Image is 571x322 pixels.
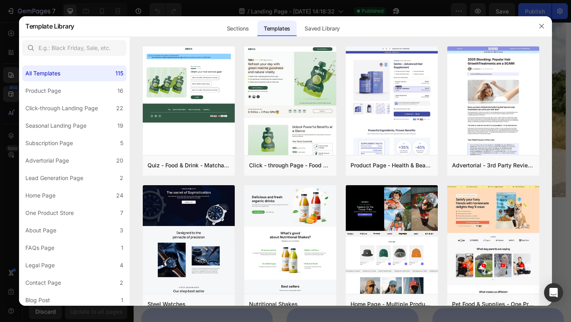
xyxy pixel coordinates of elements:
[120,261,123,270] div: 4
[6,128,22,144] div: Background Image
[25,191,56,200] div: Home Page
[25,121,86,130] div: Seasonal Landing Page
[25,208,74,218] div: One Product Store
[25,261,55,270] div: Legal Page
[116,191,123,200] div: 24
[351,299,433,309] div: Home Page - Multiple Product - Apparel - Style 4
[452,161,535,170] div: Advertorial - 3rd Party Review - The Before Image - Hair Supplement
[25,86,61,96] div: Product Page
[29,128,212,145] p: Lorem ipsum dolor sit amet, consectetur adipiscing elit, sed do eiusmod tempor incididunt ut labo...
[257,21,297,36] div: Templates
[6,42,22,57] div: Background Image
[220,21,255,36] div: Sections
[25,226,56,235] div: About Page
[7,105,21,113] p: 2
[351,161,433,170] div: Product Page - Health & Beauty - Hair Supplement
[22,40,126,56] input: E.g.: Black Friday, Sale, etc.
[143,46,235,123] img: quiz-1.png
[6,101,22,117] div: Background Image
[29,41,212,58] p: Lorem ipsum dolor sit amet, consectetur adipiscing elit, sed do eiusmod tempor incididunt ut labo...
[25,278,61,287] div: Contact Page
[25,69,60,78] div: All Templates
[120,138,123,148] div: 5
[8,268,468,293] h2: Why Choose Our Orthopedic Pillows?
[116,103,123,113] div: 22
[99,75,133,84] div: Shopify App
[6,10,213,28] h2: The standard
[249,161,331,170] div: Click - through Page - Food & Drink - Matcha Glow Shot
[116,156,123,165] div: 20
[148,161,230,170] div: Quiz - Food & Drink - Matcha Glow Shot
[120,226,123,235] div: 3
[148,299,186,309] div: Steel Watches
[120,208,123,218] div: 7
[25,138,73,148] div: Subscription Page
[7,132,21,141] p: 3
[452,299,535,309] div: Pet Food & Supplies - One Product Store
[25,243,54,253] div: FAQs Page
[25,16,74,36] h2: Template Library
[121,295,123,305] div: 1
[120,278,123,287] div: 2
[121,243,123,253] div: 1
[249,299,298,309] div: Nutritional Shakes
[115,69,123,78] div: 115
[120,173,123,183] div: 2
[7,46,21,54] p: 1
[117,121,123,130] div: 19
[29,101,212,117] p: Lorem ipsum dolor sit amet, consectetur adipiscing elit, sed do eiusmod tempor incididunt
[25,156,69,165] div: Advertorial Page
[25,103,98,113] div: Click-through Landing Page
[25,173,83,183] div: Lead Generation Page
[544,283,563,302] div: Open Intercom Messenger
[298,21,346,36] div: Saved Library
[117,86,123,96] div: 16
[25,295,50,305] div: Blog Post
